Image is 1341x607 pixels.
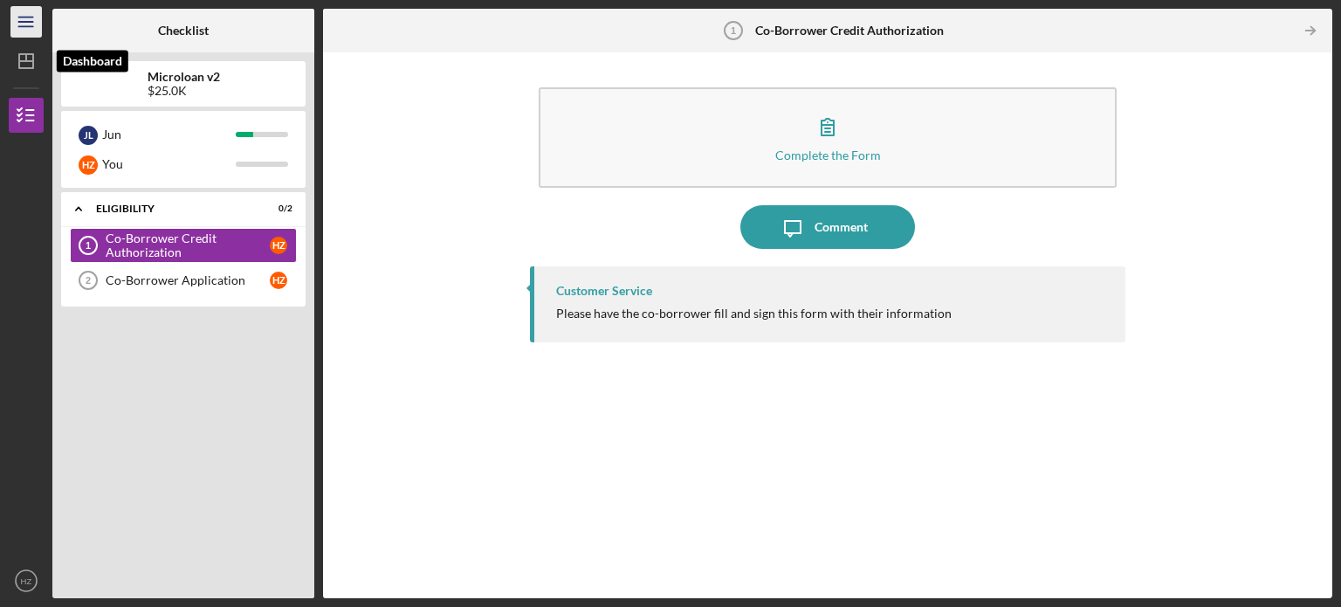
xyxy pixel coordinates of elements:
button: Comment [740,205,915,249]
div: 0 / 2 [261,203,292,214]
b: Co-Borrower Credit Authorization [755,24,944,38]
div: Co-Borrower Credit Authorization [106,231,270,259]
text: HZ [21,576,32,586]
tspan: 1 [86,240,91,251]
div: Comment [815,205,868,249]
b: Checklist [158,24,209,38]
div: Please have the co-borrower fill and sign this form with their information [556,307,952,321]
a: 2Co-Borrower ApplicationHZ [70,263,297,298]
div: You [102,149,236,179]
div: $25.0K [148,84,220,98]
div: Complete the Form [775,148,881,162]
button: Complete the Form [539,87,1117,188]
div: H Z [79,155,98,175]
div: Customer Service [556,284,652,298]
div: H Z [270,237,287,254]
tspan: 1 [731,25,736,36]
button: HZ [9,563,44,598]
tspan: 2 [86,275,91,286]
div: J L [79,126,98,145]
div: Co-Borrower Application [106,273,270,287]
div: Eligibility [96,203,249,214]
b: Microloan v2 [148,70,220,84]
div: H Z [270,272,287,289]
div: Jun [102,120,236,149]
a: 1Co-Borrower Credit AuthorizationHZ [70,228,297,263]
